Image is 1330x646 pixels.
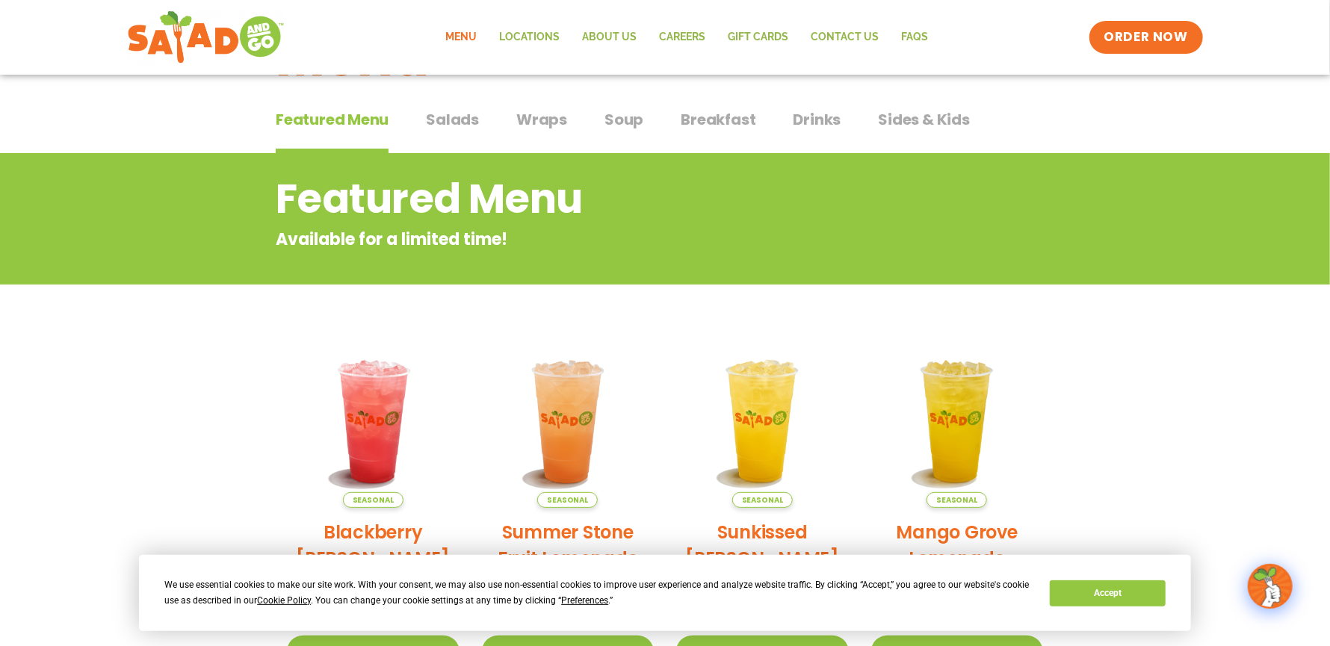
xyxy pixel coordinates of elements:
span: Preferences [561,595,608,606]
div: We use essential cookies to make our site work. With your consent, we may also use non-essential ... [164,577,1032,609]
img: Product photo for Summer Stone Fruit Lemonade [482,335,655,508]
nav: Menu [434,20,939,55]
a: Menu [434,20,488,55]
span: Seasonal [732,492,793,508]
div: Cookie Consent Prompt [139,555,1191,631]
span: Breakfast [681,108,755,131]
img: new-SAG-logo-768×292 [127,7,285,67]
img: wpChatIcon [1249,565,1291,607]
p: Available for a limited time! [276,227,934,252]
span: Soup [604,108,643,131]
span: Drinks [794,108,841,131]
a: GIFT CARDS [717,20,799,55]
span: Wraps [516,108,567,131]
a: ORDER NOW [1089,21,1203,54]
img: Product photo for Blackberry Bramble Lemonade [287,335,460,508]
span: Seasonal [537,492,598,508]
a: Careers [648,20,717,55]
a: Contact Us [799,20,890,55]
a: About Us [571,20,648,55]
img: Product photo for Sunkissed Yuzu Lemonade [676,335,849,508]
span: Sides & Kids [878,108,970,131]
h2: Featured Menu [276,169,934,229]
span: Seasonal [343,492,403,508]
div: Tabbed content [276,103,1054,154]
span: Featured Menu [276,108,389,131]
a: Locations [488,20,571,55]
a: FAQs [890,20,939,55]
span: Seasonal [927,492,987,508]
h2: Blackberry [PERSON_NAME] Lemonade [287,519,460,597]
span: Cookie Policy [257,595,311,606]
h2: Mango Grove Lemonade [871,519,1044,571]
h2: Summer Stone Fruit Lemonade [482,519,655,571]
img: Product photo for Mango Grove Lemonade [871,335,1044,508]
span: Salads [426,108,479,131]
span: ORDER NOW [1104,28,1188,46]
button: Accept [1050,580,1165,606]
h2: Sunkissed [PERSON_NAME] [676,519,849,571]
